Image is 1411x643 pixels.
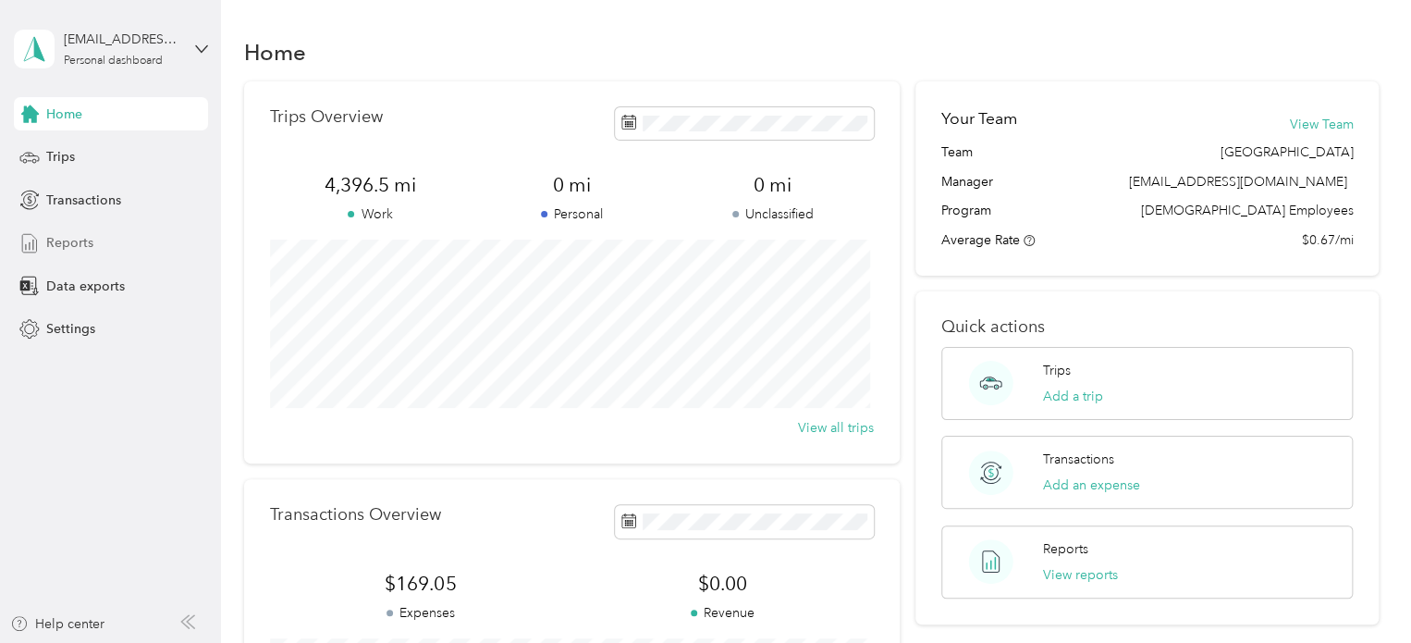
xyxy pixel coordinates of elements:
[46,277,125,296] span: Data exports
[571,603,873,623] p: Revenue
[64,56,163,67] div: Personal dashboard
[1043,565,1118,585] button: View reports
[46,105,82,124] span: Home
[941,107,1017,130] h2: Your Team
[1301,230,1353,250] span: $0.67/mi
[64,30,179,49] div: [EMAIL_ADDRESS][DOMAIN_NAME]
[1043,450,1114,469] p: Transactions
[1289,115,1353,134] button: View Team
[1043,476,1140,495] button: Add an expense
[672,172,874,198] span: 0 mi
[941,201,991,220] span: Program
[471,172,672,198] span: 0 mi
[244,43,306,62] h1: Home
[1043,361,1071,380] p: Trips
[571,571,873,597] span: $0.00
[798,418,874,438] button: View all trips
[1140,201,1353,220] span: [DEMOGRAPHIC_DATA] Employees
[1043,387,1103,406] button: Add a trip
[672,204,874,224] p: Unclassified
[1220,142,1353,162] span: [GEOGRAPHIC_DATA]
[46,147,75,167] span: Trips
[46,319,95,339] span: Settings
[941,232,1020,248] span: Average Rate
[46,233,93,253] span: Reports
[1128,174,1346,190] span: [EMAIL_ADDRESS][DOMAIN_NAME]
[270,204,472,224] p: Work
[471,204,672,224] p: Personal
[270,172,472,198] span: 4,396.5 mi
[941,172,993,192] span: Manager
[1307,539,1411,643] iframe: Everlance-gr Chat Button Frame
[270,603,571,623] p: Expenses
[46,191,121,210] span: Transactions
[270,505,441,525] p: Transactions Overview
[270,571,571,597] span: $169.05
[10,614,104,634] button: Help center
[270,107,383,127] p: Trips Overview
[941,317,1353,337] p: Quick actions
[941,142,973,162] span: Team
[1043,539,1088,559] p: Reports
